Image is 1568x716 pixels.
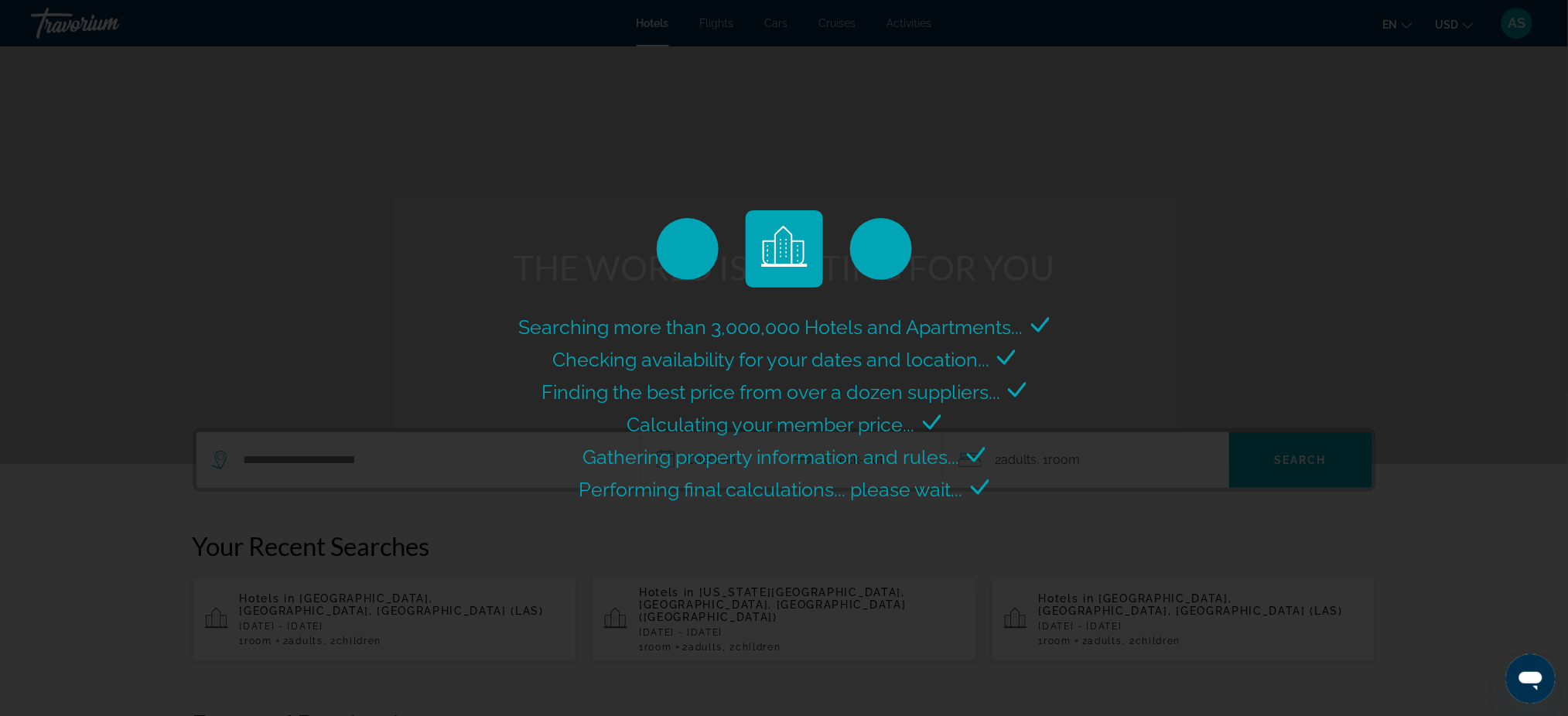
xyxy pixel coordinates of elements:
span: Checking availability for your dates and location... [552,348,989,371]
iframe: Кнопка запуска окна обмена сообщениями [1506,654,1556,704]
span: Performing final calculations... please wait... [579,478,963,501]
span: Searching more than 3,000,000 Hotels and Apartments... [519,315,1023,339]
span: Calculating your member price... [627,413,915,436]
span: Gathering property information and rules... [582,445,959,469]
span: Finding the best price from over a dozen suppliers... [541,380,1000,404]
